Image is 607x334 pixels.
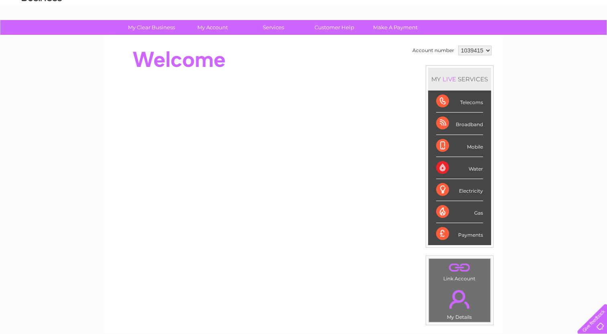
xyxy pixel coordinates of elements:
[508,34,532,40] a: Telecoms
[428,68,491,91] div: MY SERVICES
[436,91,483,113] div: Telecoms
[428,258,491,284] td: Link Account
[114,4,493,39] div: Clear Business is a trading name of Verastar Limited (registered in [GEOGRAPHIC_DATA] No. 3667643...
[179,20,246,35] a: My Account
[431,285,488,313] a: .
[431,261,488,275] a: .
[581,34,599,40] a: Log out
[118,20,185,35] a: My Clear Business
[301,20,367,35] a: Customer Help
[436,223,483,245] div: Payments
[436,113,483,135] div: Broadband
[21,21,62,45] img: logo.png
[537,34,549,40] a: Blog
[486,34,503,40] a: Energy
[436,135,483,157] div: Mobile
[436,201,483,223] div: Gas
[466,34,481,40] a: Water
[554,34,573,40] a: Contact
[428,283,491,322] td: My Details
[436,179,483,201] div: Electricity
[362,20,428,35] a: Make A Payment
[240,20,307,35] a: Services
[436,157,483,179] div: Water
[441,75,458,83] div: LIVE
[410,44,456,57] td: Account number
[456,4,511,14] a: 0333 014 3131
